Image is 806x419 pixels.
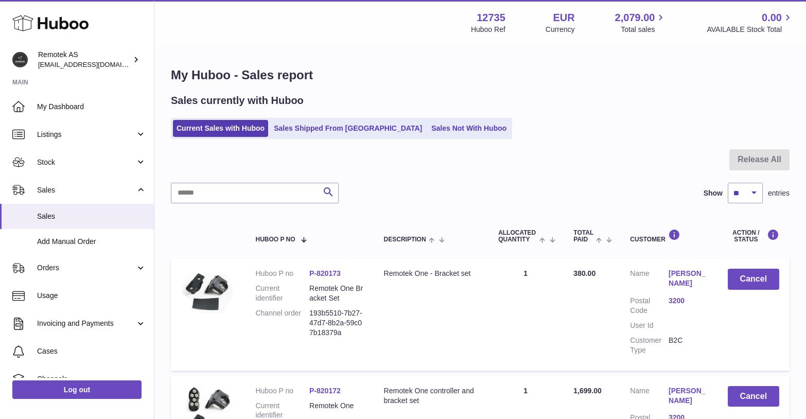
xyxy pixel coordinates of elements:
div: Customer [630,229,707,243]
h2: Sales currently with Huboo [171,94,304,108]
dt: Name [630,269,669,291]
dt: Postal Code [630,296,669,316]
dt: Channel order [255,308,309,338]
span: Total paid [573,230,593,243]
img: dag@remotek.no [12,52,28,67]
span: Description [384,236,426,243]
dd: 193b5510-7b27-47d7-8b2a-59c07b18379a [309,308,363,338]
button: Cancel [728,269,779,290]
span: My Dashboard [37,102,146,112]
span: Listings [37,130,135,139]
td: 1 [488,258,563,370]
a: 0.00 AVAILABLE Stock Total [707,11,794,34]
dt: User Id [630,321,669,330]
span: Usage [37,291,146,301]
a: [PERSON_NAME] [669,269,707,288]
div: Remotek One - Bracket set [384,269,478,278]
a: Log out [12,380,142,399]
span: ALLOCATED Quantity [498,230,537,243]
div: Action / Status [728,229,779,243]
span: Stock [37,158,135,167]
span: 380.00 [573,269,595,277]
a: [PERSON_NAME] [669,386,707,406]
span: Sales [37,185,135,195]
span: 1,699.00 [573,387,602,395]
dd: Remotek One Bracket Set [309,284,363,303]
span: Huboo P no [255,236,295,243]
dt: Name [630,386,669,408]
a: 3200 [669,296,707,306]
span: entries [768,188,790,198]
span: AVAILABLE Stock Total [707,25,794,34]
div: Huboo Ref [471,25,505,34]
span: Total sales [621,25,667,34]
img: 127351694072667.jpg [181,269,233,313]
span: Orders [37,263,135,273]
span: [EMAIL_ADDRESS][DOMAIN_NAME] [38,60,151,68]
span: Invoicing and Payments [37,319,135,328]
label: Show [704,188,723,198]
a: Sales Not With Huboo [428,120,510,137]
strong: 12735 [477,11,505,25]
span: Channels [37,374,146,384]
button: Cancel [728,386,779,407]
dt: Huboo P no [255,269,309,278]
a: P-820173 [309,269,341,277]
h1: My Huboo - Sales report [171,67,790,83]
span: 2,079.00 [615,11,655,25]
span: Add Manual Order [37,237,146,247]
strong: EUR [553,11,574,25]
span: Cases [37,346,146,356]
a: Current Sales with Huboo [173,120,268,137]
dt: Current identifier [255,284,309,303]
a: 2,079.00 Total sales [615,11,667,34]
span: 0.00 [762,11,782,25]
dt: Customer Type [630,336,669,355]
div: Currency [546,25,575,34]
span: Sales [37,212,146,221]
a: P-820172 [309,387,341,395]
div: Remotek One controller and bracket set [384,386,478,406]
div: Remotek AS [38,50,131,69]
dd: B2C [669,336,707,355]
dt: Huboo P no [255,386,309,396]
a: Sales Shipped From [GEOGRAPHIC_DATA] [270,120,426,137]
